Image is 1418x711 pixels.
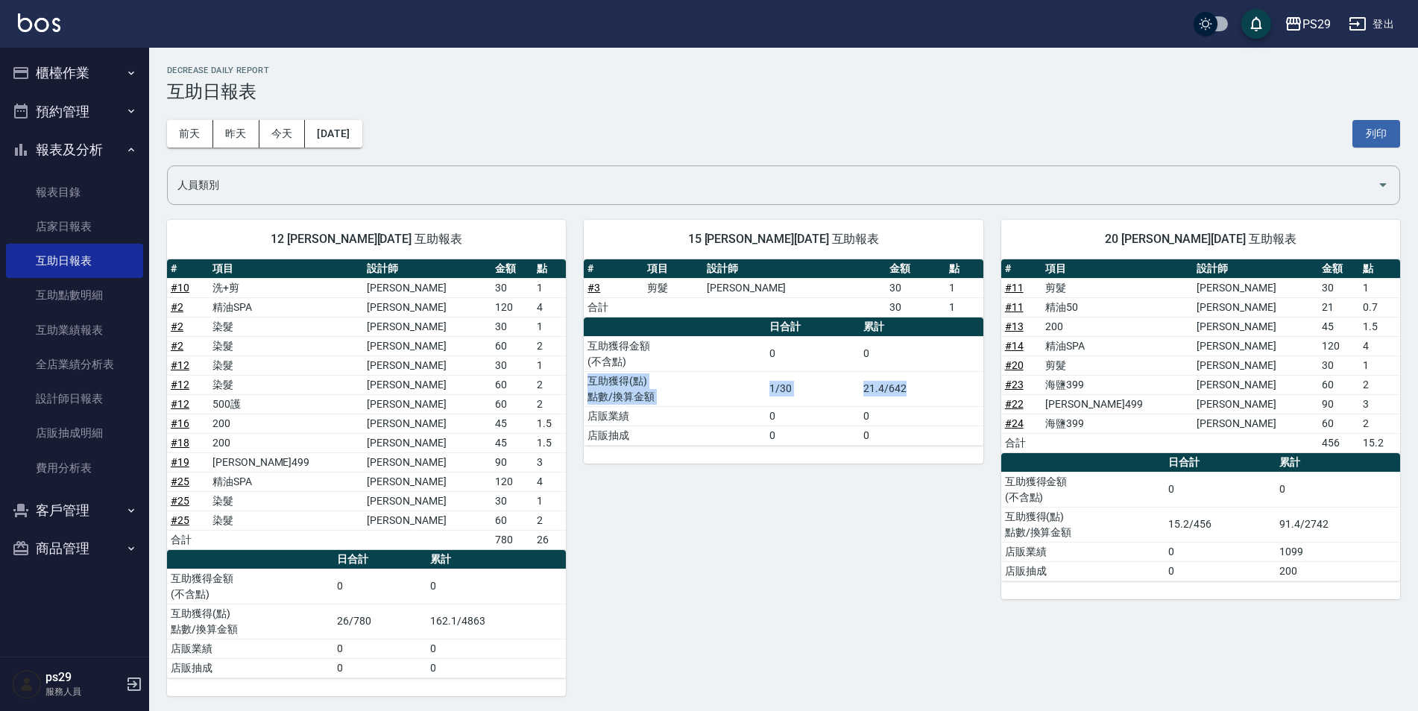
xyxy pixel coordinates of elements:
td: 精油50 [1042,297,1193,317]
td: 1.5 [1359,317,1400,336]
td: [PERSON_NAME] [363,394,491,414]
table: a dense table [584,317,983,446]
button: PS29 [1279,9,1337,39]
td: 0 [766,426,860,445]
td: 染髮 [209,491,363,511]
td: 200 [209,433,363,452]
td: 0 [1165,472,1276,507]
td: [PERSON_NAME] [363,511,491,530]
td: [PERSON_NAME] [363,375,491,394]
td: 45 [1318,317,1359,336]
th: # [584,259,643,279]
td: 30 [886,297,945,317]
td: [PERSON_NAME] [363,297,491,317]
td: 0 [1165,561,1276,581]
td: 0 [860,336,983,371]
td: 染髮 [209,511,363,530]
button: 前天 [167,120,213,148]
table: a dense table [1001,453,1400,581]
td: 互助獲得(點) 點數/換算金額 [584,371,765,406]
a: 互助點數明細 [6,278,143,312]
th: 累計 [426,550,566,569]
span: 20 [PERSON_NAME][DATE] 互助報表 [1019,232,1382,247]
td: 500護 [209,394,363,414]
td: 染髮 [209,355,363,375]
a: #2 [171,301,183,313]
td: 200 [1042,317,1193,336]
button: 商品管理 [6,529,143,568]
td: 互助獲得金額 (不含點) [167,569,333,604]
button: 客戶管理 [6,491,143,530]
td: 4 [1359,336,1400,355]
a: #16 [171,417,189,429]
td: 0 [1276,472,1400,507]
th: 日合計 [333,550,426,569]
td: [PERSON_NAME] [1193,336,1318,355]
td: 0.7 [1359,297,1400,317]
a: #20 [1005,359,1024,371]
a: #11 [1005,301,1024,313]
td: 0 [426,639,566,658]
a: 互助業績報表 [6,313,143,347]
a: #25 [171,475,189,487]
td: 店販業績 [1001,542,1165,561]
a: #13 [1005,320,1024,332]
td: 15.2/456 [1165,507,1276,542]
td: 120 [491,472,533,491]
button: 櫃檯作業 [6,54,143,92]
td: 60 [491,511,533,530]
table: a dense table [167,550,566,678]
td: 780 [491,530,533,549]
td: 162.1/4863 [426,604,566,639]
button: 預約管理 [6,92,143,131]
td: 0 [426,569,566,604]
td: 精油SPA [209,472,363,491]
th: 日合計 [766,317,860,337]
td: 2 [533,336,566,355]
a: #12 [171,359,189,371]
a: #10 [171,282,189,294]
td: 染髮 [209,375,363,394]
a: #3 [587,282,600,294]
th: 項目 [1042,259,1193,279]
td: 店販抽成 [584,426,765,445]
td: 60 [1318,375,1359,394]
td: 0 [333,639,426,658]
td: 30 [1318,355,1359,375]
td: 30 [491,317,533,336]
td: 30 [491,278,533,297]
td: [PERSON_NAME] [363,336,491,355]
a: 報表目錄 [6,175,143,209]
a: #2 [171,320,183,332]
td: [PERSON_NAME] [363,433,491,452]
td: 45 [491,414,533,433]
span: 15 [PERSON_NAME][DATE] 互助報表 [602,232,965,247]
td: 0 [766,336,860,371]
td: 60 [491,336,533,355]
a: 互助日報表 [6,244,143,278]
a: 店販抽成明細 [6,416,143,450]
td: [PERSON_NAME]499 [1042,394,1193,414]
td: 店販抽成 [167,658,333,677]
td: 0 [860,406,983,426]
td: 3 [533,452,566,472]
td: [PERSON_NAME] [1193,414,1318,433]
td: [PERSON_NAME] [1193,278,1318,297]
th: 日合計 [1165,453,1276,473]
button: save [1241,9,1271,39]
td: 店販業績 [584,406,765,426]
td: 1099 [1276,542,1400,561]
td: [PERSON_NAME] [1193,355,1318,375]
td: 200 [1276,561,1400,581]
td: [PERSON_NAME] [363,317,491,336]
td: 4 [533,472,566,491]
td: 120 [1318,336,1359,355]
td: 剪髮 [1042,278,1193,297]
a: 店家日報表 [6,209,143,244]
td: 1 [1359,278,1400,297]
a: 費用分析表 [6,451,143,485]
td: 30 [491,355,533,375]
td: 1 [533,355,566,375]
th: 點 [945,259,983,279]
td: 精油SPA [1042,336,1193,355]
